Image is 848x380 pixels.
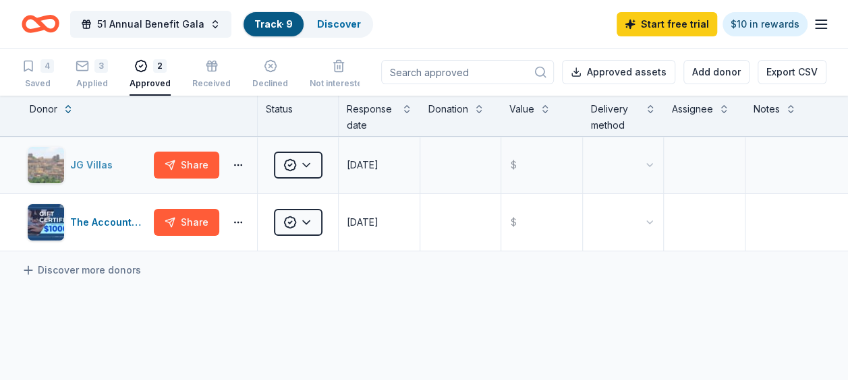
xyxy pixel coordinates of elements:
[28,147,64,183] img: Image for JG Villas
[347,214,378,230] div: [DATE]
[76,78,108,89] div: Applied
[562,60,675,84] button: Approved assets
[27,146,148,184] button: Image for JG VillasJG Villas
[617,12,717,36] a: Start free trial
[317,18,361,30] a: Discover
[723,12,808,36] a: $10 in rewards
[672,101,713,117] div: Assignee
[509,101,534,117] div: Value
[339,194,420,251] button: [DATE]
[758,60,826,84] button: Export CSV
[252,78,288,89] div: Declined
[130,54,171,96] button: 2Approved
[70,157,118,173] div: JG Villas
[258,96,339,136] div: Status
[381,60,554,84] input: Search approved
[40,59,54,73] div: 4
[22,262,141,278] a: Discover more donors
[130,78,171,89] div: Approved
[339,137,420,193] button: [DATE]
[22,8,59,40] a: Home
[591,101,640,133] div: Delivery method
[242,11,373,38] button: Track· 9Discover
[154,152,219,179] button: Share
[27,203,148,241] button: Image for The Accounting DoctorThe Accounting Doctor
[30,101,57,117] div: Donor
[70,214,148,230] div: The Accounting Doctor
[347,101,396,133] div: Response date
[310,54,368,96] button: Not interested
[192,78,231,89] div: Received
[76,54,108,96] button: 3Applied
[22,78,54,89] div: Saved
[754,101,780,117] div: Notes
[428,101,468,117] div: Donation
[254,18,293,30] a: Track· 9
[347,157,378,173] div: [DATE]
[70,11,231,38] button: 51 Annual Benefit Gala
[154,209,219,236] button: Share
[252,54,288,96] button: Declined
[94,59,108,73] div: 3
[153,59,167,73] div: 2
[310,78,368,89] div: Not interested
[192,54,231,96] button: Received
[683,60,750,84] button: Add donor
[97,16,204,32] span: 51 Annual Benefit Gala
[28,204,64,241] img: Image for The Accounting Doctor
[22,54,54,96] button: 4Saved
